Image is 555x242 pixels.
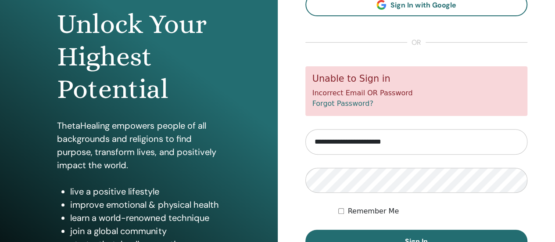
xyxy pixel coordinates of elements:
[57,8,220,106] h1: Unlock Your Highest Potential
[70,224,220,238] li: join a global community
[347,206,399,217] label: Remember Me
[70,185,220,198] li: live a positive lifestyle
[70,211,220,224] li: learn a world-renowned technique
[390,0,456,10] span: Sign In with Google
[57,119,220,172] p: ThetaHealing empowers people of all backgrounds and religions to find purpose, transform lives, a...
[70,198,220,211] li: improve emotional & physical health
[312,99,373,108] a: Forgot Password?
[312,73,521,84] h5: Unable to Sign in
[305,66,528,116] div: Incorrect Email OR Password
[407,37,426,48] span: or
[338,206,527,217] div: Keep me authenticated indefinitely or until I manually logout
